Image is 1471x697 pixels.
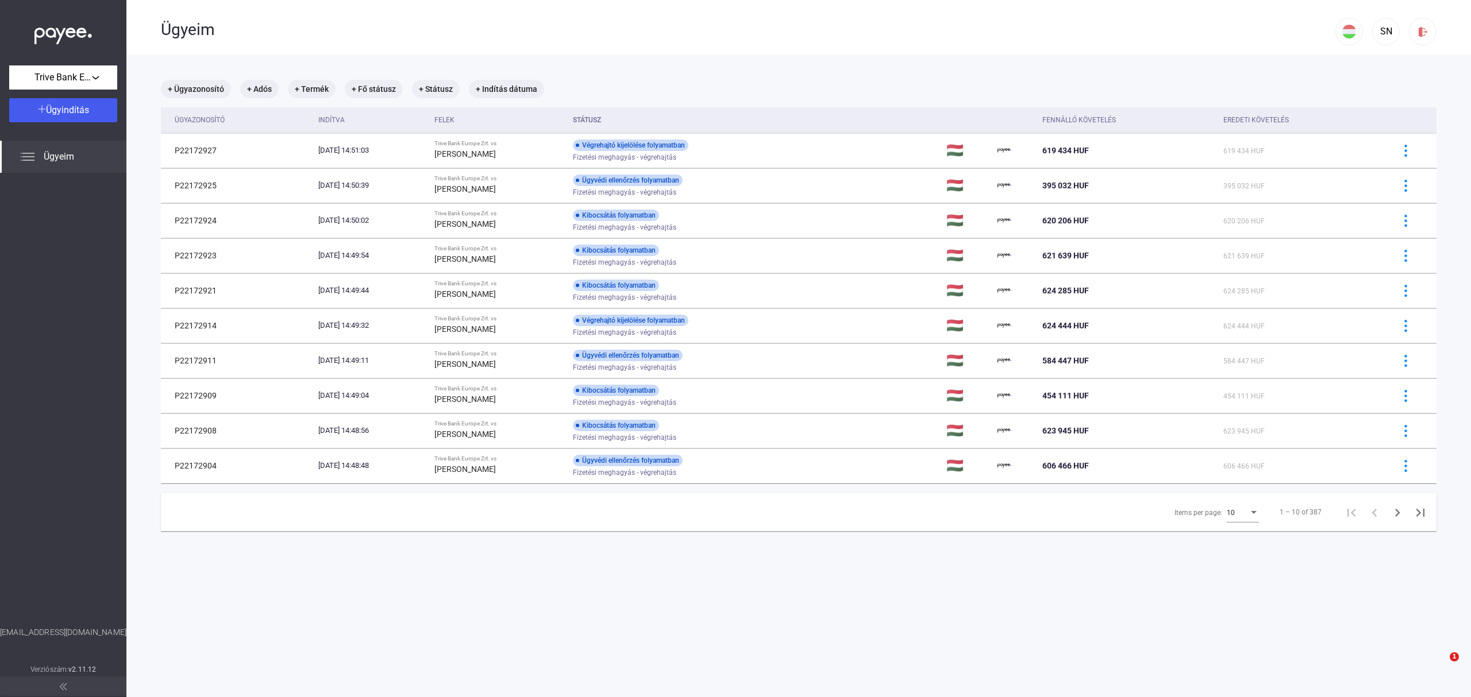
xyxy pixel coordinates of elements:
[9,98,117,122] button: Ügyindítás
[1223,113,1289,127] div: Eredeti követelés
[318,215,425,226] div: [DATE] 14:50:02
[1042,113,1214,127] div: Fennálló követelés
[318,320,425,331] div: [DATE] 14:49:32
[1042,181,1089,190] span: 395 032 HUF
[573,431,676,444] span: Fizetési meghagyás - végrehajtás
[318,250,425,261] div: [DATE] 14:49:54
[1372,18,1400,45] button: SN
[161,80,231,98] mat-chip: + Ügyazonosító
[161,378,314,413] td: P22172909
[1393,348,1418,373] button: more-blue
[175,113,225,127] div: Ügyazonosító
[434,464,496,474] strong: [PERSON_NAME]
[434,385,564,392] div: Trive Bank Europe Zrt. vs
[942,238,993,273] td: 🇭🇺
[1042,146,1089,155] span: 619 434 HUF
[1042,391,1089,400] span: 454 111 HUF
[434,359,496,369] strong: [PERSON_NAME]
[434,219,496,229] strong: [PERSON_NAME]
[573,210,659,221] div: Kibocsátás folyamatban
[1393,138,1418,162] button: more-blue
[434,113,455,127] div: Felek
[573,245,659,256] div: Kibocsátás folyamatban
[1223,287,1265,295] span: 624 285 HUF
[34,21,92,45] img: white-payee-white-dot.svg
[1227,509,1235,517] span: 10
[434,113,564,127] div: Felek
[1400,250,1412,262] img: more-blue
[1400,285,1412,297] img: more-blue
[318,145,425,156] div: [DATE] 14:51:03
[318,180,425,191] div: [DATE] 14:50:39
[161,20,1335,40] div: Ügyeim
[161,308,314,343] td: P22172914
[1335,18,1363,45] button: HU
[573,420,659,431] div: Kibocsátás folyamatban
[573,291,676,304] span: Fizetési meghagyás - végrehajtás
[573,396,676,409] span: Fizetési meghagyás - végrehajtás
[998,179,1011,192] img: payee-logo
[1223,322,1265,330] span: 624 444 HUF
[318,285,425,296] div: [DATE] 14:49:44
[46,104,89,115] span: Ügyindítás
[161,203,314,238] td: P22172924
[1042,286,1089,295] span: 624 285 HUF
[1280,505,1322,519] div: 1 – 10 of 387
[1223,147,1265,155] span: 619 434 HUF
[1376,25,1396,38] div: SN
[161,168,314,203] td: P22172925
[434,394,496,404] strong: [PERSON_NAME]
[68,665,96,673] strong: v2.11.12
[1042,426,1089,435] span: 623 945 HUF
[998,144,1011,157] img: payee-logo
[434,184,496,193] strong: [PERSON_NAME]
[573,140,688,151] div: Végrehajtó kijelölése folyamatban
[1400,460,1412,472] img: more-blue
[1400,390,1412,402] img: more-blue
[942,448,993,483] td: 🇭🇺
[1363,501,1386,524] button: Previous page
[1227,505,1259,519] mat-select: Items per page:
[1400,180,1412,192] img: more-blue
[318,390,425,401] div: [DATE] 14:49:04
[998,424,1011,437] img: payee-logo
[318,113,345,127] div: Indítva
[1400,425,1412,437] img: more-blue
[469,80,544,98] mat-chip: + Indítás dátuma
[573,326,676,339] span: Fizetési meghagyás - végrehajtás
[1417,26,1429,38] img: logout-red
[1409,18,1437,45] button: logout-red
[1340,501,1363,524] button: First page
[434,455,564,462] div: Trive Bank Europe Zrt. vs
[573,185,676,199] span: Fizetési meghagyás - végrehajtás
[998,389,1011,402] img: payee-logo
[60,683,67,690] img: arrow-double-left-grey.svg
[998,214,1011,227] img: payee-logo
[998,319,1011,332] img: payee-logo
[434,254,496,264] strong: [PERSON_NAME]
[434,140,564,147] div: Trive Bank Europe Zrt. vs
[318,113,425,127] div: Indítva
[1393,313,1418,338] button: more-blue
[1393,384,1418,408] button: more-blue
[318,355,425,366] div: [DATE] 14:49:11
[573,361,676,374] span: Fizetési meghagyás - végrehajtás
[1426,652,1454,680] iframe: Intercom live chat
[573,350,683,361] div: Ügyvédi ellenőrzés folyamatban
[942,168,993,203] td: 🇭🇺
[942,378,993,413] td: 🇭🇺
[1342,25,1356,38] img: HU
[1223,357,1265,365] span: 584 447 HUF
[1400,145,1412,157] img: more-blue
[44,150,74,164] span: Ügyeim
[942,413,993,448] td: 🇭🇺
[434,420,564,427] div: Trive Bank Europe Zrt. vs
[568,107,942,133] th: Státusz
[1400,355,1412,367] img: more-blue
[161,448,314,483] td: P22172904
[434,324,496,334] strong: [PERSON_NAME]
[1409,501,1432,524] button: Last page
[434,350,564,357] div: Trive Bank Europe Zrt. vs
[573,466,676,479] span: Fizetési meghagyás - végrehajtás
[573,175,683,186] div: Ügyvédi ellenőrzés folyamatban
